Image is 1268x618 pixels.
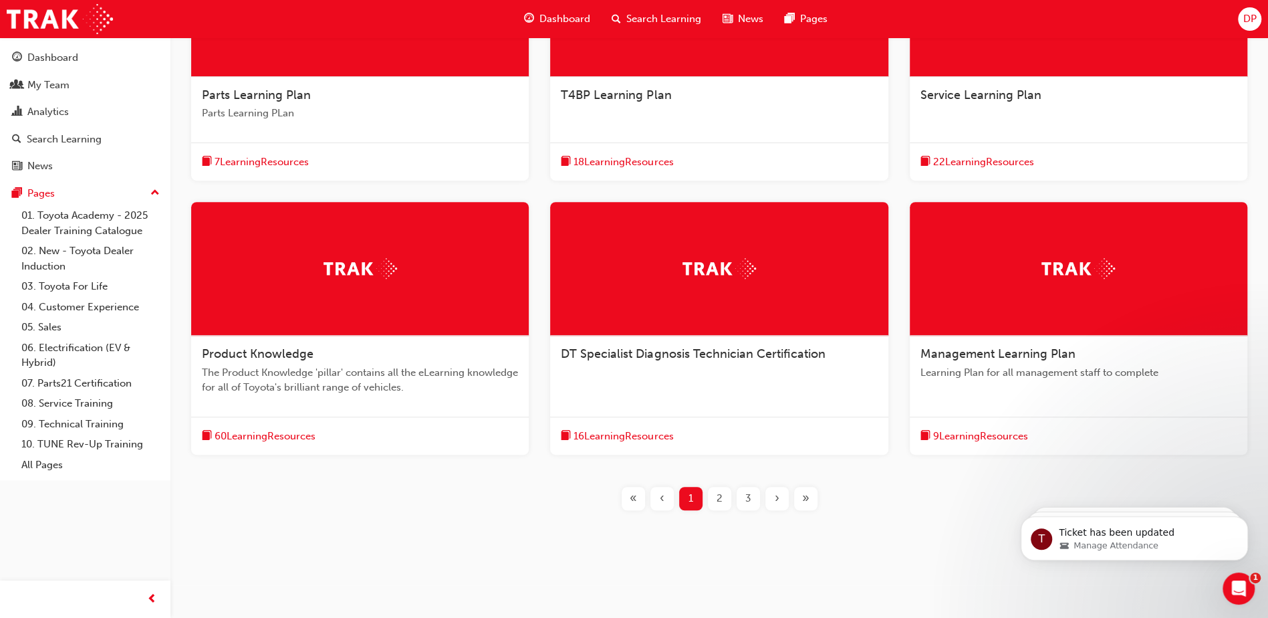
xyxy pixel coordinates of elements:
a: 06. Electrification (EV & Hybrid) [16,338,165,373]
span: book-icon [561,154,571,171]
button: book-icon9LearningResources [920,428,1028,445]
span: Learning Plan for all management staff to complete [920,365,1237,381]
a: 04. Customer Experience [16,297,165,318]
span: book-icon [920,154,930,171]
button: Page 1 [676,487,705,510]
span: book-icon [202,154,212,171]
span: prev-icon [147,591,157,608]
iframe: Intercom live chat [1223,573,1255,605]
span: 18 Learning Resources [574,154,673,170]
span: News [738,11,763,27]
span: 1 [688,491,693,506]
span: news-icon [12,161,22,173]
span: search-icon [12,134,21,146]
span: 2 [717,491,723,506]
span: chart-icon [12,106,22,118]
span: pages-icon [12,188,22,200]
button: book-icon22LearningResources [920,154,1034,171]
img: Trak [1041,258,1115,279]
img: Trak [324,258,397,279]
a: 09. Technical Training [16,414,165,435]
div: News [27,159,53,174]
a: 02. New - Toyota Dealer Induction [16,241,165,276]
button: book-icon18LearningResources [561,154,673,171]
div: Pages [27,186,55,201]
img: Trak [682,258,756,279]
span: Pages [800,11,828,27]
span: 7 Learning Resources [215,154,309,170]
span: ‹ [660,491,664,506]
a: TrakDT Specialist Diagnosis Technician Certificationbook-icon16LearningResources [550,202,888,455]
button: Next page [763,487,791,510]
div: My Team [27,78,70,93]
button: DP [1238,7,1261,31]
span: book-icon [561,428,571,445]
a: Dashboard [5,45,165,70]
span: guage-icon [524,11,534,27]
span: book-icon [920,428,930,445]
button: Page 3 [734,487,763,510]
span: Search Learning [626,11,701,27]
button: book-icon60LearningResources [202,428,315,445]
a: news-iconNews [712,5,774,33]
span: DP [1243,11,1256,27]
a: All Pages [16,455,165,476]
a: pages-iconPages [774,5,838,33]
span: search-icon [612,11,621,27]
span: Management Learning Plan [920,346,1075,361]
span: Service Learning Plan [920,88,1041,102]
button: DashboardMy TeamAnalyticsSearch LearningNews [5,43,165,181]
a: 08. Service Training [16,393,165,414]
span: pages-icon [785,11,795,27]
span: people-icon [12,80,22,92]
span: Parts Learning Plan [202,88,311,102]
span: 1 [1250,573,1261,583]
a: 10. TUNE Rev-Up Training [16,434,165,455]
span: » [802,491,809,506]
span: 16 Learning Resources [574,429,673,444]
span: news-icon [723,11,733,27]
div: Dashboard [27,50,78,66]
button: Pages [5,181,165,206]
a: TrakManagement Learning PlanLearning Plan for all management staff to completebook-icon9LearningR... [910,202,1247,455]
button: Page 2 [705,487,734,510]
a: 07. Parts21 Certification [16,373,165,394]
iframe: Intercom notifications message [1001,488,1268,582]
div: Analytics [27,104,69,120]
a: My Team [5,73,165,98]
span: 9 Learning Resources [933,429,1028,444]
button: Previous page [648,487,676,510]
a: TrakProduct KnowledgeThe Product Knowledge 'pillar' contains all the eLearning knowledge for all ... [191,202,529,455]
button: Last page [791,487,820,510]
span: T4BP Learning Plan [561,88,671,102]
span: Product Knowledge [202,346,313,361]
span: DT Specialist Diagnosis Technician Certification [561,346,825,361]
a: 01. Toyota Academy - 2025 Dealer Training Catalogue [16,205,165,241]
button: First page [619,487,648,510]
button: book-icon16LearningResources [561,428,673,445]
span: 60 Learning Resources [215,429,315,444]
img: Trak [7,4,113,34]
a: 03. Toyota For Life [16,276,165,297]
a: 05. Sales [16,317,165,338]
a: Analytics [5,100,165,124]
span: book-icon [202,428,212,445]
span: guage-icon [12,52,22,64]
a: search-iconSearch Learning [601,5,712,33]
span: 3 [745,491,751,506]
a: guage-iconDashboard [513,5,601,33]
span: Dashboard [539,11,590,27]
span: The Product Knowledge 'pillar' contains all the eLearning knowledge for all of Toyota's brilliant... [202,365,518,395]
span: « [630,491,637,506]
button: book-icon7LearningResources [202,154,309,171]
span: Parts Learning PLan [202,106,518,121]
span: › [775,491,779,506]
a: Search Learning [5,127,165,152]
span: up-icon [150,185,160,202]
